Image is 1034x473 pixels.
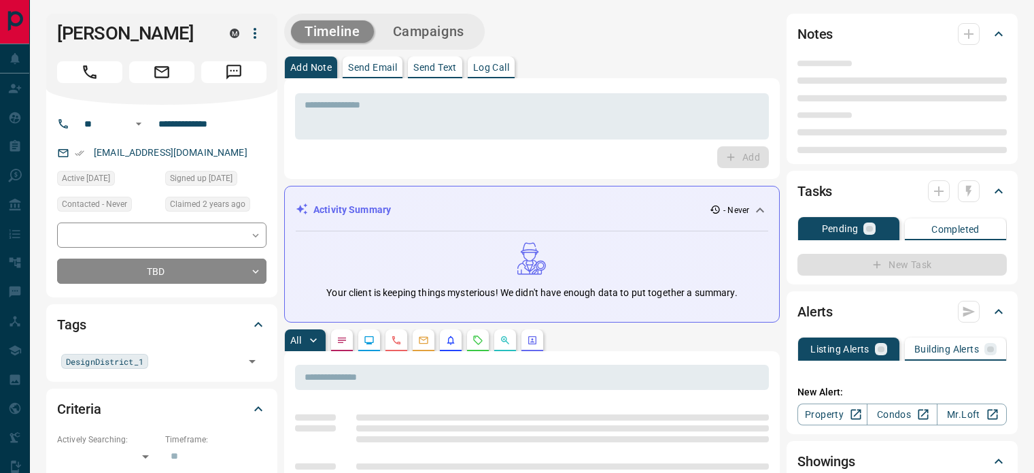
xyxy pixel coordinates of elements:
[797,404,867,425] a: Property
[867,404,937,425] a: Condos
[131,116,147,132] button: Open
[337,335,347,346] svg: Notes
[723,204,749,216] p: - Never
[290,336,301,345] p: All
[822,224,859,233] p: Pending
[57,434,158,446] p: Actively Searching:
[472,335,483,346] svg: Requests
[129,61,194,83] span: Email
[296,197,768,223] div: Activity Summary- Never
[165,434,266,446] p: Timeframe:
[797,23,833,45] h2: Notes
[797,175,1007,208] div: Tasks
[500,335,511,346] svg: Opportunities
[170,197,245,211] span: Claimed 2 years ago
[243,352,262,371] button: Open
[473,63,509,72] p: Log Call
[230,29,239,38] div: mrloft.ca
[66,355,143,368] span: DesignDistrict_1
[62,172,110,185] span: Active [DATE]
[75,148,84,158] svg: Email Verified
[57,398,101,420] h2: Criteria
[326,286,737,300] p: Your client is keeping things mysterious! We didn't have enough data to put together a summary.
[170,172,232,185] span: Signed up [DATE]
[57,22,209,44] h1: [PERSON_NAME]
[418,335,429,346] svg: Emails
[348,63,397,72] p: Send Email
[165,197,266,216] div: Mon Nov 07 2022
[797,385,1007,399] p: New Alert:
[57,393,266,425] div: Criteria
[57,314,86,336] h2: Tags
[797,295,1007,328] div: Alerts
[391,335,402,346] svg: Calls
[931,225,980,234] p: Completed
[364,335,375,346] svg: Lead Browsing Activity
[57,61,122,83] span: Call
[313,203,391,217] p: Activity Summary
[797,180,832,202] h2: Tasks
[914,344,979,354] p: Building Alerts
[62,197,127,211] span: Contacted - Never
[290,63,332,72] p: Add Note
[937,404,1007,425] a: Mr.Loft
[201,61,266,83] span: Message
[291,20,374,43] button: Timeline
[445,335,456,346] svg: Listing Alerts
[165,171,266,190] div: Mon Nov 07 2022
[797,301,833,323] h2: Alerts
[94,147,247,158] a: [EMAIL_ADDRESS][DOMAIN_NAME]
[810,344,869,354] p: Listing Alerts
[527,335,538,346] svg: Agent Actions
[413,63,457,72] p: Send Text
[57,308,266,341] div: Tags
[57,259,266,284] div: TBD
[797,451,855,472] h2: Showings
[797,18,1007,50] div: Notes
[379,20,478,43] button: Campaigns
[57,171,158,190] div: Mon Nov 07 2022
